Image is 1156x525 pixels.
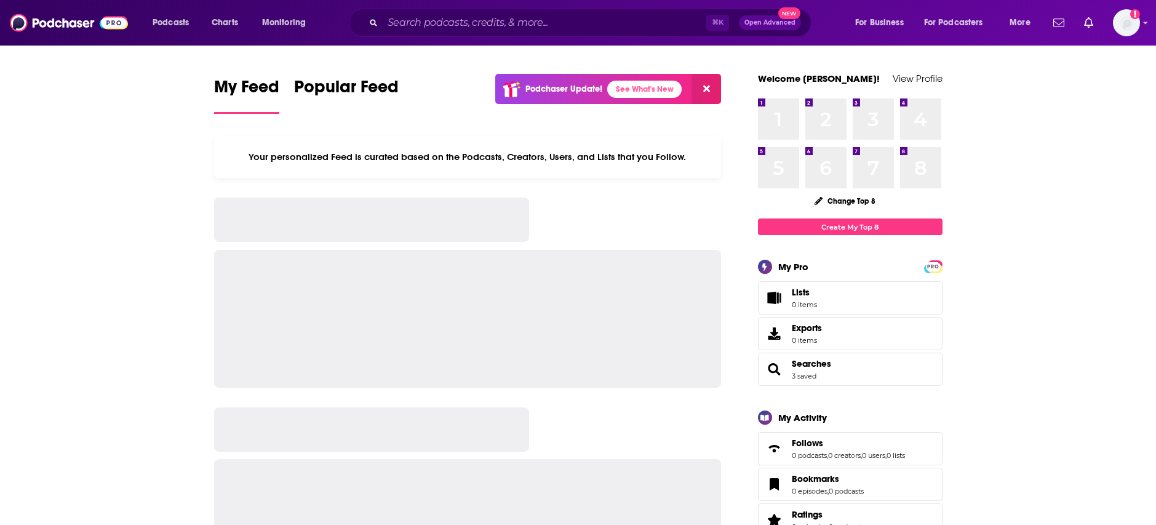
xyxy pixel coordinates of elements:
[827,451,828,460] span: ,
[792,300,817,309] span: 0 items
[758,281,943,315] a: Lists
[1113,9,1140,36] span: Logged in as TABASCO
[792,509,823,520] span: Ratings
[1113,9,1140,36] button: Show profile menu
[1113,9,1140,36] img: User Profile
[887,451,905,460] a: 0 lists
[762,476,787,493] a: Bookmarks
[792,287,810,298] span: Lists
[827,487,829,495] span: ,
[294,76,399,114] a: Popular Feed
[1048,12,1069,33] a: Show notifications dropdown
[792,287,817,298] span: Lists
[829,487,864,495] a: 0 podcasts
[862,451,885,460] a: 0 users
[792,438,905,449] a: Follows
[926,262,941,271] span: PRO
[762,289,787,307] span: Lists
[739,15,801,30] button: Open AdvancedNew
[758,353,943,386] span: Searches
[893,73,943,84] a: View Profile
[214,76,279,114] a: My Feed
[758,432,943,465] span: Follows
[1001,13,1046,33] button: open menu
[792,473,839,484] span: Bookmarks
[792,451,827,460] a: 0 podcasts
[361,9,823,37] div: Search podcasts, credits, & more...
[294,76,399,105] span: Popular Feed
[778,261,808,273] div: My Pro
[1130,9,1140,19] svg: Add a profile image
[792,323,822,334] span: Exports
[792,473,864,484] a: Bookmarks
[744,20,795,26] span: Open Advanced
[762,361,787,378] a: Searches
[792,487,827,495] a: 0 episodes
[807,193,883,209] button: Change Top 8
[762,325,787,342] span: Exports
[758,468,943,501] span: Bookmarks
[1010,14,1030,31] span: More
[792,358,831,369] a: Searches
[778,7,800,19] span: New
[792,336,822,345] span: 0 items
[262,14,306,31] span: Monitoring
[214,136,722,178] div: Your personalized Feed is curated based on the Podcasts, Creators, Users, and Lists that you Follow.
[758,317,943,350] a: Exports
[792,438,823,449] span: Follows
[1079,12,1098,33] a: Show notifications dropdown
[792,509,864,520] a: Ratings
[253,13,322,33] button: open menu
[855,14,904,31] span: For Business
[383,13,706,33] input: Search podcasts, credits, & more...
[758,218,943,235] a: Create My Top 8
[204,13,245,33] a: Charts
[926,262,941,271] a: PRO
[778,412,827,423] div: My Activity
[607,81,682,98] a: See What's New
[828,451,861,460] a: 0 creators
[885,451,887,460] span: ,
[706,15,729,31] span: ⌘ K
[924,14,983,31] span: For Podcasters
[10,11,128,34] img: Podchaser - Follow, Share and Rate Podcasts
[847,13,919,33] button: open menu
[144,13,205,33] button: open menu
[525,84,602,94] p: Podchaser Update!
[762,440,787,457] a: Follows
[758,73,880,84] a: Welcome [PERSON_NAME]!
[212,14,238,31] span: Charts
[916,13,1001,33] button: open menu
[792,372,816,380] a: 3 saved
[153,14,189,31] span: Podcasts
[214,76,279,105] span: My Feed
[861,451,862,460] span: ,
